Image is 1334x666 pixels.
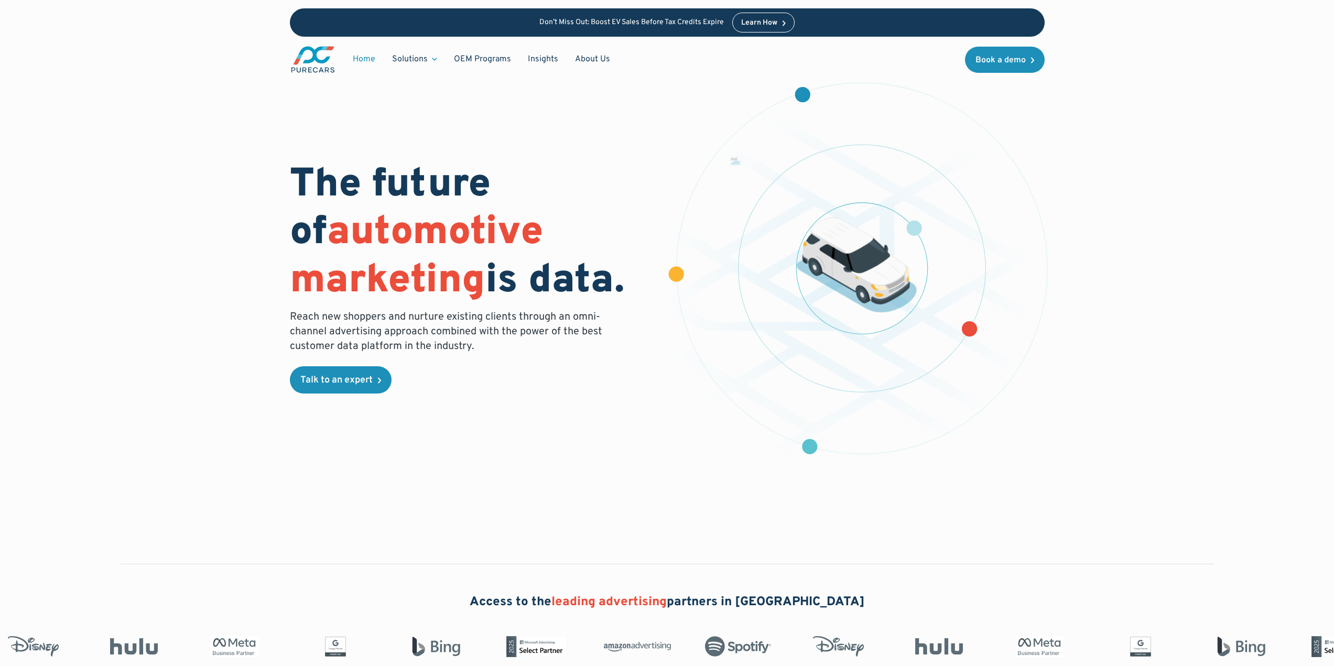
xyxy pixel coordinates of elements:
[805,636,872,657] img: Disney
[290,162,655,305] h1: The future of is data.
[1208,636,1275,657] img: Bing
[732,13,795,32] a: Learn How
[604,638,671,655] img: Amazon Advertising
[201,636,268,657] img: Meta Business Partner
[551,594,667,610] span: leading advertising
[290,310,609,354] p: Reach new shoppers and nurture existing clients through an omni-channel advertising approach comb...
[519,49,567,69] a: Insights
[403,636,470,657] img: Bing
[392,53,428,65] div: Solutions
[1006,636,1073,657] img: Meta Business Partner
[300,376,373,385] div: Talk to an expert
[101,638,168,655] img: Hulu
[290,366,392,394] a: Talk to an expert
[975,56,1026,64] div: Book a demo
[446,49,519,69] a: OEM Programs
[796,217,917,313] img: illustration of a vehicle
[730,157,741,165] img: chart showing monthly dealership revenue of $7m
[906,638,973,655] img: Hulu
[302,636,369,657] img: Google Partner
[704,636,772,657] img: Spotify
[344,49,384,69] a: Home
[539,18,724,27] p: Don’t Miss Out: Boost EV Sales Before Tax Credits Expire
[470,594,865,612] h2: Access to the partners in [GEOGRAPHIC_DATA]
[567,49,619,69] a: About Us
[290,45,336,74] img: purecars logo
[384,49,446,69] div: Solutions
[1107,636,1174,657] img: Google Partner
[741,19,777,27] div: Learn How
[290,208,543,306] span: automotive marketing
[503,636,570,657] img: Microsoft Advertising Partner
[965,47,1045,73] a: Book a demo
[290,45,336,74] a: main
